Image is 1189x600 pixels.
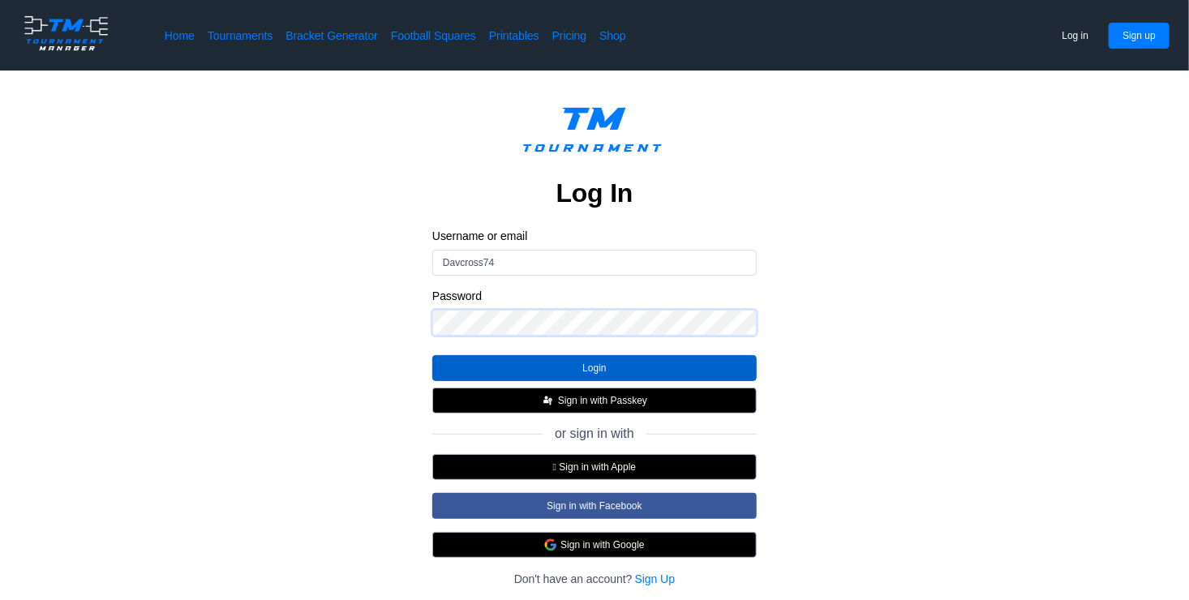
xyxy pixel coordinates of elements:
[542,394,555,407] img: FIDO_Passkey_mark_A_white.b30a49376ae8d2d8495b153dc42f1869.svg
[432,229,757,243] label: Username or email
[432,289,757,303] label: Password
[285,28,378,44] a: Bracket Generator
[208,28,273,44] a: Tournaments
[599,28,626,44] a: Shop
[510,96,679,170] img: logo.ffa97a18e3bf2c7d.png
[391,28,476,44] a: Football Squares
[635,571,675,587] a: Sign Up
[552,28,586,44] a: Pricing
[514,571,633,587] span: Don't have an account?
[165,28,195,44] a: Home
[556,177,633,209] h2: Log In
[432,355,757,381] button: Login
[432,454,757,480] button:  Sign in with Apple
[555,426,634,441] span: or sign in with
[19,13,113,54] img: logo.ffa97a18e3bf2c7d.png
[1049,23,1103,49] button: Log in
[432,532,757,558] button: Sign in with Google
[432,250,757,276] input: username or email
[432,388,757,414] button: Sign in with Passkey
[432,493,757,519] button: Sign in with Facebook
[544,538,557,551] img: google.d7f092af888a54de79ed9c9303d689d7.svg
[489,28,539,44] a: Printables
[1109,23,1170,49] button: Sign up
